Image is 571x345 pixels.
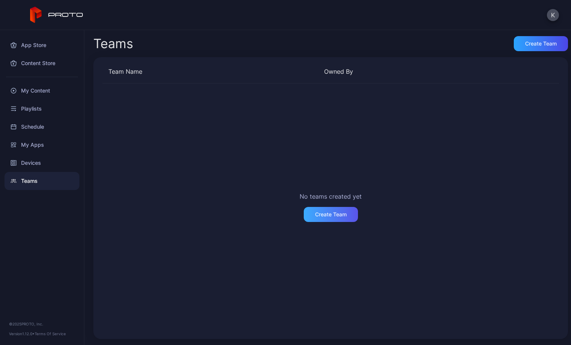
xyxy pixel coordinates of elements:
[5,118,79,136] a: Schedule
[5,54,79,72] a: Content Store
[525,41,557,47] div: Create Team
[5,100,79,118] a: Playlists
[315,211,347,217] div: Create Team
[5,136,79,154] a: My Apps
[514,36,568,51] button: Create Team
[5,154,79,172] a: Devices
[547,9,559,21] button: K
[5,82,79,100] a: My Content
[93,37,133,50] div: Teams
[35,331,66,336] a: Terms Of Service
[9,321,75,327] div: © 2025 PROTO, Inc.
[5,36,79,54] a: App Store
[304,207,358,222] button: Create Team
[9,331,35,336] span: Version 1.12.0 •
[300,192,362,201] div: No teams created yet
[324,67,534,76] div: Owned By
[5,172,79,190] a: Teams
[108,67,318,76] div: Team Name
